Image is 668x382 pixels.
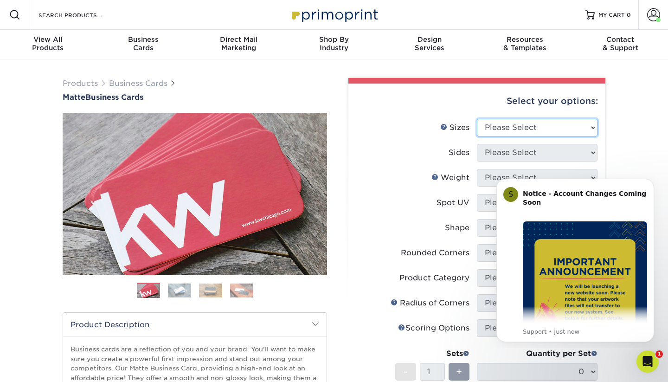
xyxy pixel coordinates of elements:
[286,35,382,44] span: Shop By
[96,35,191,44] span: Business
[398,323,469,334] div: Scoring Options
[655,350,663,358] span: 1
[382,35,477,44] span: Design
[96,35,191,52] div: Cards
[477,348,597,359] div: Quantity per Set
[449,147,469,158] div: Sides
[382,30,477,59] a: DesignServices
[431,172,469,183] div: Weight
[636,350,659,373] iframe: Intercom live chat
[2,354,79,379] iframe: Google Customer Reviews
[63,93,85,102] span: Matte
[199,283,222,298] img: Business Cards 03
[437,197,469,208] div: Spot UV
[38,9,128,20] input: SEARCH PRODUCTS.....
[191,35,286,44] span: Direct Mail
[399,272,469,284] div: Product Category
[356,84,598,119] div: Select your options:
[382,35,477,52] div: Services
[598,11,625,19] span: MY CART
[572,30,668,59] a: Contact& Support
[286,30,382,59] a: Shop ByIndustry
[109,79,167,88] a: Business Cards
[137,279,160,303] img: Business Cards 01
[288,5,380,25] img: Primoprint
[395,348,469,359] div: Sets
[401,247,469,259] div: Rounded Corners
[63,79,98,88] a: Products
[572,35,668,44] span: Contact
[63,93,327,102] a: MatteBusiness Cards
[477,30,573,59] a: Resources& Templates
[63,93,327,102] h1: Business Cards
[477,35,573,44] span: Resources
[63,313,327,337] h2: Product Description
[482,170,668,348] iframe: Intercom notifications message
[404,365,408,379] span: -
[96,30,191,59] a: BusinessCards
[445,222,469,233] div: Shape
[191,35,286,52] div: Marketing
[572,35,668,52] div: & Support
[230,283,253,298] img: Business Cards 04
[191,30,286,59] a: Direct MailMarketing
[286,35,382,52] div: Industry
[456,365,462,379] span: +
[477,35,573,52] div: & Templates
[440,122,469,133] div: Sizes
[627,12,631,18] span: 0
[63,62,327,326] img: Matte 01
[168,283,191,298] img: Business Cards 02
[391,298,469,309] div: Radius of Corners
